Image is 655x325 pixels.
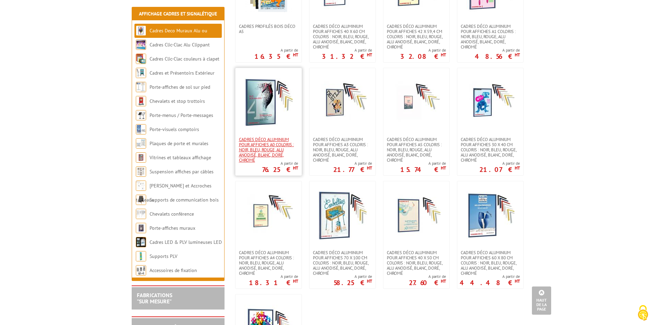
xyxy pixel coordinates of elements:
[309,24,375,50] a: Cadres déco aluminium pour affiches 40 x 60 cm Coloris : Noir, bleu, rouge, alu anodisé, blanc, d...
[313,24,372,50] span: Cadres déco aluminium pour affiches 40 x 60 cm Coloris : Noir, bleu, rouge, alu anodisé, blanc, d...
[313,250,372,276] span: Cadres déco aluminium pour affiches 70 x 100 cm Coloris : Noir, bleu, rouge, alu anodisé, blanc, ...
[136,166,146,177] img: Suspension affiches par câbles
[244,192,293,240] img: Cadres déco aluminium pour affiches A4 Coloris : Noir, bleu, rouge, alu anodisé, blanc, doré, chromé
[333,161,372,166] span: A partir de
[392,192,440,240] img: Cadres déco aluminium pour affiches 40 x 50 cm Coloris : Noir, bleu, rouge, alu anodisé, blanc, d...
[136,82,146,92] img: Porte-affiches de sol sur pied
[409,274,446,279] span: A partir de
[262,167,298,172] p: 76.25 €
[457,137,523,163] a: Cadres déco aluminium pour affiches 30 x 40 cm Coloris : Noir, bleu, rouge, alu anodisé, blanc, d...
[239,137,298,163] span: Cadres déco aluminium pour affiches A0 Coloris : Noir, bleu, rouge, alu anodisé, blanc, doré, chromé
[387,250,446,276] span: Cadres déco aluminium pour affiches 40 x 50 cm Coloris : Noir, bleu, rouge, alu anodisé, blanc, d...
[236,250,302,276] a: Cadres déco aluminium pour affiches A4 Coloris : Noir, bleu, rouge, alu anodisé, blanc, doré, chromé
[387,24,446,50] span: Cadres déco aluminium pour affiches 42 x 59,4 cm Coloris : Noir, bleu, rouge, alu anodisé, blanc,...
[236,137,302,163] a: Cadres déco aluminium pour affiches A0 Coloris : Noir, bleu, rouge, alu anodisé, blanc, doré, chromé
[461,24,520,50] span: Cadres déco aluminium pour affiches A1 Coloris : Noir, bleu, rouge, alu anodisé, blanc, doré, chromé
[441,165,446,171] sup: HT
[441,278,446,284] sup: HT
[383,250,449,276] a: Cadres déco aluminium pour affiches 40 x 50 cm Coloris : Noir, bleu, rouge, alu anodisé, blanc, d...
[136,25,146,36] img: Cadres Deco Muraux Alu ou Bois
[309,137,375,163] a: Cadres déco aluminium pour affiches A3 Coloris : Noir, bleu, rouge, alu anodisé, blanc, doré, chromé
[631,302,655,325] button: Cookies (fenêtre modale)
[244,78,293,127] img: Cadres déco aluminium pour affiches A0 Coloris : Noir, bleu, rouge, alu anodisé, blanc, doré, chromé
[150,154,211,161] a: Vitrines et tableaux affichage
[136,265,146,275] img: Accessoires de fixation
[293,278,298,284] sup: HT
[236,24,302,34] a: Cadres Profilés Bois Déco A5
[293,165,298,171] sup: HT
[334,281,372,285] p: 58.25 €
[150,84,210,90] a: Porte-affiches de sol sur pied
[457,24,523,50] a: Cadres déco aluminium pour affiches A1 Coloris : Noir, bleu, rouge, alu anodisé, blanc, doré, chromé
[400,161,446,166] span: A partir de
[400,47,446,53] span: A partir de
[150,239,222,245] a: Cadres LED & PLV lumineuses LED
[136,28,207,48] a: Cadres Deco Muraux Alu ou [GEOGRAPHIC_DATA]
[515,52,520,58] sup: HT
[367,165,372,171] sup: HT
[150,211,194,217] a: Chevalets conférence
[441,52,446,58] sup: HT
[254,47,298,53] span: A partir de
[392,78,440,127] img: Cadres déco aluminium pour affiches A5 Coloris : Noir, bleu, rouge, alu anodisé, blanc, doré, chromé
[150,197,219,203] a: Supports de communication bois
[634,304,652,322] img: Cookies (fenêtre modale)
[322,47,372,53] span: A partir de
[515,278,520,284] sup: HT
[466,192,514,240] img: Cadres déco aluminium pour affiches 60 x 80 cm Coloris : Noir, bleu, rouge, alu anodisé, blanc, d...
[383,137,449,163] a: Cadres déco aluminium pour affiches A5 Coloris : Noir, bleu, rouge, alu anodisé, blanc, doré, chromé
[137,292,172,305] a: FABRICATIONS"Sur Mesure"
[136,223,146,233] img: Porte-affiches muraux
[150,225,195,231] a: Porte-affiches muraux
[309,250,375,276] a: Cadres déco aluminium pour affiches 70 x 100 cm Coloris : Noir, bleu, rouge, alu anodisé, blanc, ...
[150,253,177,259] a: Supports PLV
[262,161,298,166] span: A partir de
[249,281,298,285] p: 18.31 €
[334,274,372,279] span: A partir de
[136,110,146,120] img: Porte-menus / Porte-messages
[367,278,372,284] sup: HT
[136,96,146,106] img: Chevalets et stop trottoirs
[400,54,446,58] p: 32.08 €
[293,52,298,58] sup: HT
[150,112,213,118] a: Porte-menus / Porte-messages
[139,11,217,17] a: Affichage Cadres et Signalétique
[313,137,372,163] span: Cadres déco aluminium pour affiches A3 Coloris : Noir, bleu, rouge, alu anodisé, blanc, doré, chromé
[479,161,520,166] span: A partir de
[136,181,146,191] img: Cimaises et Accroches tableaux
[150,42,210,48] a: Cadres Clic-Clac Alu Clippant
[475,54,520,58] p: 48.56 €
[475,47,520,53] span: A partir de
[318,192,367,240] img: Cadres déco aluminium pour affiches 70 x 100 cm Coloris : Noir, bleu, rouge, alu anodisé, blanc, ...
[367,52,372,58] sup: HT
[383,24,449,50] a: Cadres déco aluminium pour affiches 42 x 59,4 cm Coloris : Noir, bleu, rouge, alu anodisé, blanc,...
[460,274,520,279] span: A partir de
[457,250,523,276] a: Cadres déco aluminium pour affiches 60 x 80 cm Coloris : Noir, bleu, rouge, alu anodisé, blanc, d...
[387,137,446,163] span: Cadres déco aluminium pour affiches A5 Coloris : Noir, bleu, rouge, alu anodisé, blanc, doré, chromé
[515,165,520,171] sup: HT
[150,98,205,104] a: Chevalets et stop trottoirs
[400,167,446,172] p: 15.74 €
[479,167,520,172] p: 21.07 €
[136,124,146,134] img: Porte-visuels comptoirs
[254,54,298,58] p: 16.35 €
[150,140,208,147] a: Plaques de porte et murales
[239,250,298,276] span: Cadres déco aluminium pour affiches A4 Coloris : Noir, bleu, rouge, alu anodisé, blanc, doré, chromé
[136,237,146,247] img: Cadres LED & PLV lumineuses LED
[136,251,146,261] img: Supports PLV
[136,68,146,78] img: Cadres et Présentoirs Extérieur
[136,138,146,149] img: Plaques de porte et murales
[136,183,211,203] a: [PERSON_NAME] et Accroches tableaux
[461,137,520,163] span: Cadres déco aluminium pour affiches 30 x 40 cm Coloris : Noir, bleu, rouge, alu anodisé, blanc, d...
[322,54,372,58] p: 31.32 €
[532,286,551,315] a: Haut de la page
[150,56,219,62] a: Cadres Clic-Clac couleurs à clapet
[466,78,514,127] img: Cadres déco aluminium pour affiches 30 x 40 cm Coloris : Noir, bleu, rouge, alu anodisé, blanc, d...
[461,250,520,276] span: Cadres déco aluminium pour affiches 60 x 80 cm Coloris : Noir, bleu, rouge, alu anodisé, blanc, d...
[318,78,367,127] img: Cadres déco aluminium pour affiches A3 Coloris : Noir, bleu, rouge, alu anodisé, blanc, doré, chromé
[239,24,298,34] span: Cadres Profilés Bois Déco A5
[150,70,215,76] a: Cadres et Présentoirs Extérieur
[136,152,146,163] img: Vitrines et tableaux affichage
[460,281,520,285] p: 44.48 €
[150,267,197,273] a: Accessoires de fixation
